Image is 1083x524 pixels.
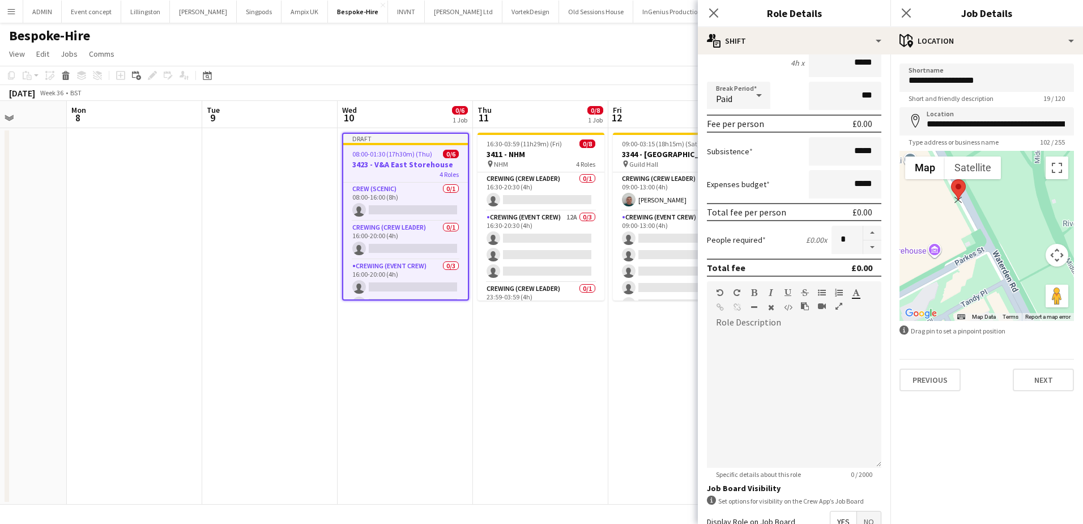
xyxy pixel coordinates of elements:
a: Open this area in Google Maps (opens a new window) [902,306,940,321]
a: Terms [1003,314,1018,320]
img: Google [902,306,940,321]
button: Strikethrough [801,288,809,297]
div: 4h x [791,58,804,68]
button: Map Data [972,313,996,321]
span: 11 [476,111,492,124]
button: Italic [767,288,775,297]
span: 0/6 [452,106,468,115]
app-card-role: Crewing (Crew Leader)1/109:00-13:00 (4h)[PERSON_NAME] [613,172,740,211]
div: £0.00 [851,262,872,273]
button: Previous [899,369,961,391]
span: 09:00-03:15 (18h15m) (Sat) [622,140,700,148]
button: Text Color [852,288,860,297]
h3: Job Board Visibility [707,483,881,493]
button: Bespoke-Hire [328,1,388,23]
button: Next [1013,369,1074,391]
span: Jobs [61,49,78,59]
span: 4 Roles [440,170,459,179]
button: Keyboard shortcuts [957,313,965,321]
span: Type address or business name [899,138,1008,146]
span: Mon [71,105,86,115]
button: Unordered List [818,288,826,297]
span: 19 / 120 [1034,94,1074,103]
div: Shift [698,27,890,54]
button: Undo [716,288,724,297]
button: Increase [863,226,881,240]
button: Drag Pegman onto the map to open Street View [1046,285,1068,307]
span: Tue [207,105,220,115]
app-card-role: Crewing (Crew Leader)0/116:00-20:00 (4h) [343,221,468,260]
button: Event concept [62,1,121,23]
a: Jobs [56,47,82,61]
span: 0/8 [587,106,603,115]
div: Drag pin to set a pinpoint position [899,326,1074,336]
button: ADMIN [23,1,62,23]
button: Singpods [237,1,282,23]
button: Ordered List [835,288,843,297]
div: £0.00 [852,118,872,129]
span: Fri [613,105,622,115]
button: Horizontal Line [750,303,758,312]
label: Expenses budget [707,179,770,189]
app-card-role: Crewing (Crew Leader)0/123:59-03:59 (4h) [477,282,604,321]
app-job-card: Draft08:00-01:30 (17h30m) (Thu)0/63423 - V&A East Storehouse4 RolesCrew (Scenic)0/108:00-16:00 (8... [342,133,469,301]
a: View [5,47,29,61]
span: Guild Hall [629,160,658,168]
button: Decrease [863,240,881,255]
span: 102 / 255 [1031,138,1074,146]
button: [PERSON_NAME] [170,1,237,23]
button: Old Sessions House [559,1,633,23]
button: INVNT [388,1,425,23]
div: 1 Job [588,116,603,124]
button: Toggle fullscreen view [1046,157,1068,179]
h1: Bespoke-Hire [9,27,90,44]
div: [DATE] [9,87,35,99]
div: Set options for visibility on the Crew App’s Job Board [707,496,881,506]
a: Edit [32,47,54,61]
label: Subsistence [707,146,753,157]
span: 9 [205,111,220,124]
div: £0.00 [852,206,872,218]
h3: 3411 - NHM [477,149,604,159]
button: Clear Formatting [767,303,775,312]
button: Lillingston [121,1,170,23]
div: Total fee [707,262,745,273]
app-card-role: Crew (Scenic)0/108:00-16:00 (8h) [343,183,468,221]
button: Ampix UK [282,1,328,23]
div: BST [70,88,82,97]
div: 1 Job [453,116,467,124]
span: 10 [340,111,357,124]
span: View [9,49,25,59]
span: 0 / 2000 [842,470,881,479]
app-card-role: Crewing (Event Crew)17A0/509:00-13:00 (4h) [613,211,740,315]
span: Thu [477,105,492,115]
h3: 3344 - [GEOGRAPHIC_DATA] [613,149,740,159]
div: Total fee per person [707,206,786,218]
span: Wed [342,105,357,115]
div: Location [890,27,1083,54]
app-job-card: 16:30-03:59 (11h29m) (Fri)0/83411 - NHM NHM4 RolesCrewing (Crew Leader)0/116:30-20:30 (4h) Crewin... [477,133,604,301]
label: People required [707,235,766,245]
button: HTML Code [784,303,792,312]
span: 4 Roles [576,160,595,168]
h3: Role Details [698,6,890,20]
button: Map camera controls [1046,244,1068,267]
h3: Job Details [890,6,1083,20]
button: Fullscreen [835,302,843,311]
button: Insert video [818,302,826,311]
span: 12 [611,111,622,124]
span: Comms [89,49,114,59]
span: Edit [36,49,49,59]
span: NHM [494,160,508,168]
span: 0/8 [579,140,595,148]
span: 0/6 [443,150,459,158]
span: Paid [716,93,732,104]
div: Draft [343,134,468,143]
button: VortekDesign [502,1,559,23]
span: 08:00-01:30 (17h30m) (Thu) [352,150,432,158]
button: InGenius Productions [633,1,714,23]
h3: 3423 - V&A East Storehouse [343,159,468,170]
div: Fee per person [707,118,764,129]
